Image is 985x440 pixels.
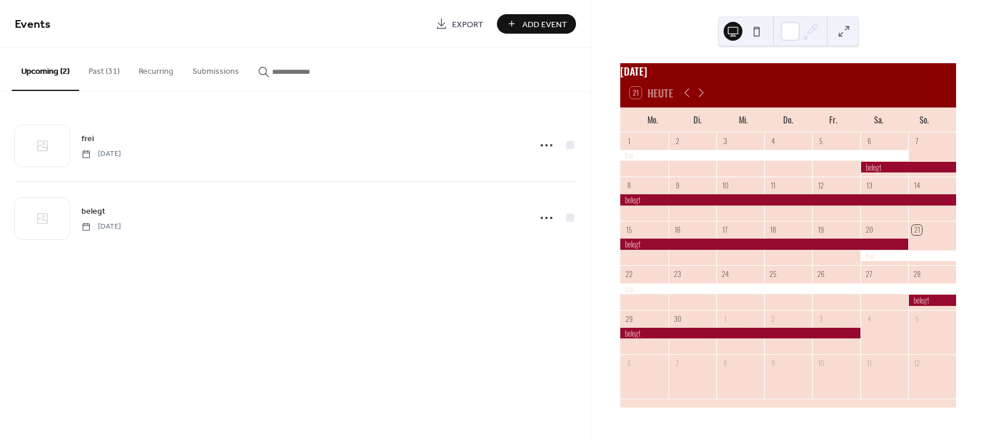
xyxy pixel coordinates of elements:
div: 19 [816,225,826,235]
div: [DATE] [620,63,956,79]
div: 14 [912,181,922,191]
button: Past (31) [79,48,129,90]
div: 4 [768,136,778,146]
div: 28 [912,269,922,279]
div: 3 [720,136,730,146]
span: Add Event [522,18,567,31]
div: 8 [624,181,634,191]
div: 22 [624,269,634,279]
div: belegt [620,239,908,249]
div: 9 [672,181,682,191]
a: frei [81,132,94,145]
div: Mo. [630,107,675,132]
div: frei [620,283,956,294]
div: 3 [816,314,826,324]
div: 12 [816,181,826,191]
div: 16 [672,225,682,235]
div: 10 [720,181,730,191]
button: Submissions [183,48,248,90]
div: 12 [912,358,922,368]
div: 15 [624,225,634,235]
div: 30 [672,314,682,324]
a: belegt [81,204,106,218]
div: 26 [816,269,826,279]
div: 21 [912,225,922,235]
span: Export [452,18,483,31]
div: 9 [768,358,778,368]
div: 20 [864,225,874,235]
div: belegt [620,328,860,338]
div: Mi. [721,107,766,132]
div: 24 [720,269,730,279]
div: 2 [768,314,778,324]
button: Recurring [129,48,183,90]
div: 13 [864,181,874,191]
div: 4 [864,314,874,324]
a: Export [427,14,492,34]
span: frei [81,133,94,145]
span: [DATE] [81,221,121,232]
div: 7 [912,136,922,146]
div: 25 [768,269,778,279]
div: 27 [864,269,874,279]
div: 10 [816,358,826,368]
div: 17 [720,225,730,235]
span: Events [15,13,51,36]
button: Add Event [497,14,576,34]
div: 23 [672,269,682,279]
div: 11 [768,181,778,191]
div: 29 [624,314,634,324]
div: Di. [675,107,721,132]
div: frei [620,150,908,161]
div: 5 [816,136,826,146]
div: belegt [620,194,956,205]
button: Upcoming (2) [12,48,79,91]
div: 7 [672,358,682,368]
div: belegt [908,295,956,305]
div: Sa. [856,107,902,132]
div: Fr. [811,107,856,132]
div: 8 [720,358,730,368]
div: Do. [765,107,811,132]
div: 6 [864,136,874,146]
div: So. [901,107,947,132]
div: frei [860,250,956,261]
div: 1 [624,136,634,146]
span: belegt [81,206,106,218]
div: 2 [672,136,682,146]
div: 11 [864,358,874,368]
span: [DATE] [81,149,121,159]
div: belegt [860,162,956,172]
div: 1 [720,314,730,324]
div: 5 [912,314,922,324]
div: 18 [768,225,778,235]
div: 6 [624,358,634,368]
